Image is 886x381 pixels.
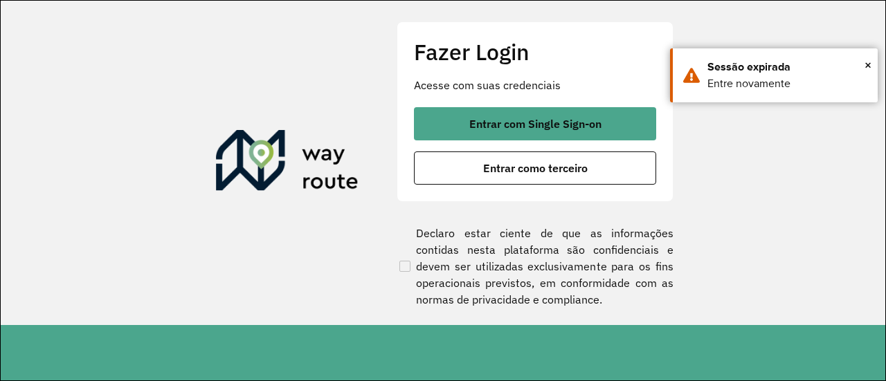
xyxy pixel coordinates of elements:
button: Close [865,55,871,75]
div: Entre novamente [707,75,867,92]
h2: Fazer Login [414,39,656,65]
span: Entrar como terceiro [483,162,588,174]
img: Roteirizador AmbevTech [216,130,359,196]
button: button [414,151,656,185]
button: button [414,107,656,140]
label: Declaro estar ciente de que as informações contidas nesta plataforma são confidenciais e devem se... [397,225,673,308]
span: Entrar com Single Sign-on [469,118,602,129]
span: × [865,55,871,75]
p: Acesse com suas credenciais [414,77,656,93]
div: Sessão expirada [707,59,867,75]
